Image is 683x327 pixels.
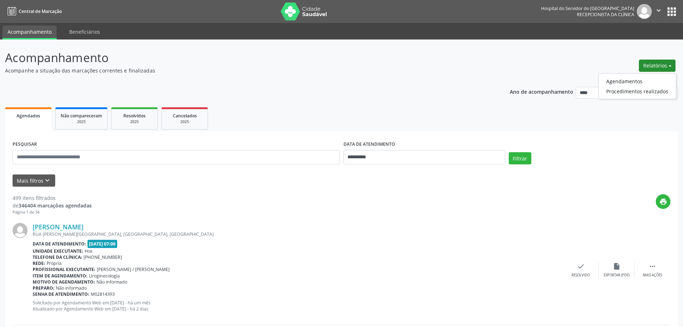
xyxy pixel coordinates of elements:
p: Acompanhe a situação das marcações correntes e finalizadas [5,67,476,74]
span: [PHONE_NUMBER] [84,254,122,260]
a: Agendamentos [599,76,676,86]
span: Recepcionista da clínica [577,11,634,18]
span: Não compareceram [61,113,102,119]
i: check [577,262,585,270]
div: Resolvido [571,273,590,278]
span: Hse [85,248,93,254]
b: Telefone da clínica: [33,254,82,260]
span: Própria [47,260,62,266]
b: Data de atendimento: [33,241,86,247]
button: apps [665,5,678,18]
span: [DATE] 07:00 [87,240,118,248]
p: Ano de acompanhamento [510,87,573,96]
b: Motivo de agendamento: [33,279,95,285]
b: Item de agendamento: [33,273,87,279]
button: Mais filtroskeyboard_arrow_down [13,174,55,187]
div: 2025 [167,119,203,125]
p: Acompanhamento [5,49,476,67]
span: M02814393 [91,291,115,297]
div: 2025 [117,119,152,125]
span: Resolvidos [123,113,146,119]
b: Profissional executante: [33,266,95,272]
i: print [659,198,667,206]
ul: Relatórios [598,73,676,99]
span: [PERSON_NAME] / [PERSON_NAME] [97,266,170,272]
span: Agendados [16,113,40,119]
button:  [652,4,665,19]
b: Rede: [33,260,45,266]
i: keyboard_arrow_down [43,177,51,184]
p: Solicitado por Agendamento Web em [DATE] - há um mês Atualizado por Agendamento Web em [DATE] - h... [33,300,563,312]
div: RUA [PERSON_NAME][GEOGRAPHIC_DATA], [GEOGRAPHIC_DATA], [GEOGRAPHIC_DATA] [33,231,563,237]
b: Preparo: [33,285,54,291]
b: Unidade executante: [33,248,83,254]
span: Não informado [56,285,87,291]
div: de [13,202,92,209]
img: img [13,223,28,238]
button: print [656,194,670,209]
button: Relatórios [639,60,675,72]
span: Uroginecologia [89,273,120,279]
a: Procedimentos realizados [599,86,676,96]
a: [PERSON_NAME] [33,223,84,231]
i: insert_drive_file [613,262,621,270]
a: Beneficiários [64,25,105,38]
div: 2025 [61,119,102,125]
button: Filtrar [509,152,531,164]
span: Não informado [96,279,127,285]
div: Exportar (PDF) [604,273,630,278]
strong: 346404 marcações agendadas [19,202,92,209]
div: Página 1 de 34 [13,209,92,215]
div: 499 itens filtrados [13,194,92,202]
span: Cancelados [173,113,197,119]
img: img [637,4,652,19]
b: Senha de atendimento: [33,291,89,297]
label: DATA DE ATENDIMENTO [343,139,395,150]
a: Central de Marcação [5,5,62,17]
div: Hospital do Servidor do [GEOGRAPHIC_DATA] [541,5,634,11]
div: Mais ações [643,273,662,278]
i:  [649,262,656,270]
a: Acompanhamento [3,25,57,39]
i:  [655,6,663,14]
span: Central de Marcação [19,8,62,14]
label: PESQUISAR [13,139,37,150]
